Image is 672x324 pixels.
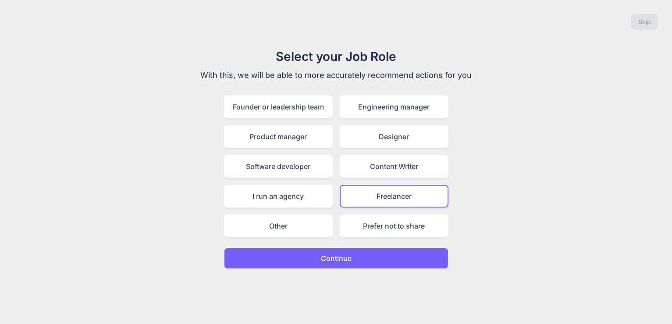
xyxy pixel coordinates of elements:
[340,155,448,178] div: Content Writer
[340,215,448,237] div: Prefer not to share
[189,47,484,66] h1: Select your Job Role
[189,69,484,81] p: With this, we will be able to more accurately recommend actions for you
[224,248,448,269] button: Continue
[340,95,448,118] div: Engineering manager
[224,215,333,237] div: Other
[340,125,448,148] div: Designer
[321,253,352,264] p: Continue
[631,14,658,30] button: Skip
[224,155,333,178] div: Software developer
[224,125,333,148] div: Product manager
[224,185,333,208] div: I run an agency
[340,185,448,208] div: Freelancer
[224,95,333,118] div: Founder or leadership team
